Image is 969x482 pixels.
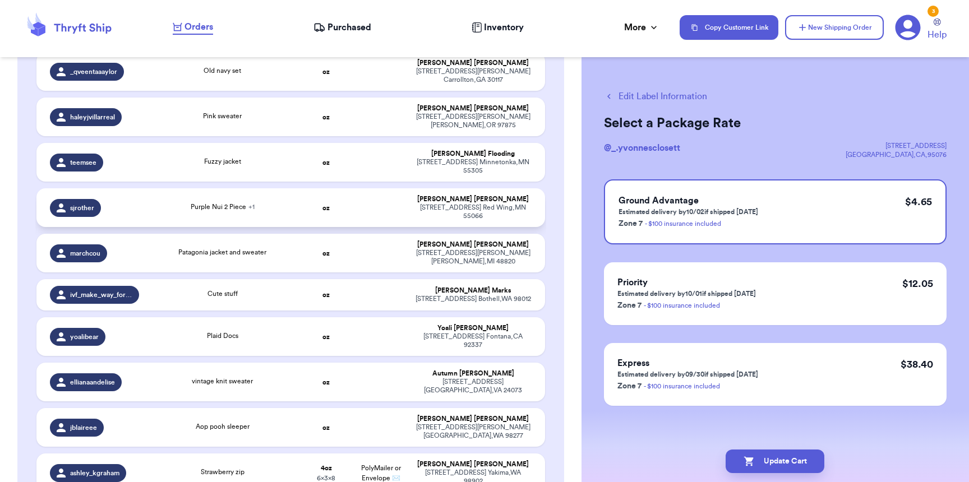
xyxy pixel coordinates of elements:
span: Zone 7 [617,382,642,390]
strong: oz [322,250,330,257]
strong: oz [322,68,330,75]
span: Cute stuff [207,290,238,297]
div: [STREET_ADDRESS] [GEOGRAPHIC_DATA] , VA 24073 [415,378,532,395]
strong: oz [322,114,330,121]
span: @ _.yvonnesclosett [604,143,680,152]
span: Strawberry zip [201,469,244,475]
span: ashley_kgraham [70,469,119,478]
p: $ 38.40 [901,356,933,372]
div: [PERSON_NAME] [PERSON_NAME] [415,59,532,67]
span: jblaireee [70,423,97,432]
button: Update Cart [726,449,824,473]
button: Edit Label Information [604,90,707,103]
button: Copy Customer Link [680,15,778,40]
a: 3 [895,15,921,40]
strong: oz [322,291,330,298]
div: Autumn [PERSON_NAME] [415,369,532,378]
p: Estimated delivery by 10/02 if shipped [DATE] [619,207,758,216]
div: [STREET_ADDRESS] Fontana , CA 92337 [415,332,532,349]
div: More [624,21,659,34]
span: teemsee [70,158,96,167]
p: $ 12.05 [902,276,933,291]
div: [PERSON_NAME] Marks [415,286,532,295]
span: ivf_make_way_for_ducklings [70,290,132,299]
div: [PERSON_NAME] [PERSON_NAME] [415,415,532,423]
p: Estimated delivery by 10/01 if shipped [DATE] [617,289,756,298]
a: Orders [173,20,213,35]
span: Purchased [327,21,371,34]
span: haleyjvillarreal [70,113,115,122]
strong: 4 oz [321,465,332,471]
div: [STREET_ADDRESS][PERSON_NAME] [PERSON_NAME] , OR 97875 [415,113,532,129]
strong: oz [322,159,330,166]
div: [PERSON_NAME] [PERSON_NAME] [415,460,532,469]
span: _qveentaaaylor [70,67,117,76]
span: Aop pooh sleeper [196,423,250,430]
span: sjrother [70,203,94,212]
span: Priority [617,278,648,287]
button: New Shipping Order [785,15,884,40]
div: [STREET_ADDRESS][PERSON_NAME] [PERSON_NAME] , MI 48820 [415,249,532,266]
div: [GEOGRAPHIC_DATA] , CA , 95076 [846,150,947,159]
span: Plaid Docs [207,332,238,339]
strong: oz [322,379,330,386]
div: [STREET_ADDRESS][PERSON_NAME] Carrollton , GA 30117 [415,67,532,84]
span: Fuzzy jacket [204,158,241,165]
span: + 1 [248,203,255,210]
span: ellianaandelise [70,378,115,387]
span: Help [928,28,947,41]
span: Orders [184,20,213,34]
span: vintage knit sweater [192,378,253,384]
p: Estimated delivery by 09/30 if shipped [DATE] [617,370,758,379]
div: Yoali [PERSON_NAME] [415,324,532,332]
strong: oz [322,333,330,340]
span: PolyMailer or Envelope ✉️ [361,465,401,481]
strong: oz [322,424,330,431]
div: [STREET_ADDRESS] [846,141,947,150]
span: Express [617,359,649,368]
span: Old navy set [204,67,241,74]
a: - $100 insurance included [644,383,720,390]
strong: oz [322,205,330,211]
span: 6 x 3 x 8 [317,475,335,481]
div: 3 [928,6,939,17]
span: marchcou [70,249,100,258]
a: - $100 insurance included [645,220,721,227]
div: [PERSON_NAME] Flooding [415,150,532,158]
h2: Select a Package Rate [604,114,947,132]
span: Patagonia jacket and sweater [178,249,266,256]
p: $ 4.65 [905,194,932,210]
a: - $100 insurance included [644,302,720,309]
div: [PERSON_NAME] [PERSON_NAME] [415,195,532,203]
span: Ground Advantage [619,196,699,205]
span: Zone 7 [619,220,643,228]
div: [STREET_ADDRESS] Bothell , WA 98012 [415,295,532,303]
span: Purple Nui 2 Piece [191,203,255,210]
div: [PERSON_NAME] [PERSON_NAME] [415,240,532,249]
span: yoalibear [70,332,99,341]
span: Pink sweater [203,113,242,119]
span: Inventory [484,21,524,34]
a: Inventory [472,21,524,34]
div: [STREET_ADDRESS] Minnetonka , MN 55305 [415,158,532,175]
div: [PERSON_NAME] [PERSON_NAME] [415,104,532,113]
span: Zone 7 [617,302,642,309]
a: Purchased [313,21,371,34]
div: [STREET_ADDRESS][PERSON_NAME] [GEOGRAPHIC_DATA] , WA 98277 [415,423,532,440]
a: Help [928,18,947,41]
div: [STREET_ADDRESS] Red Wing , MN 55066 [415,203,532,220]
